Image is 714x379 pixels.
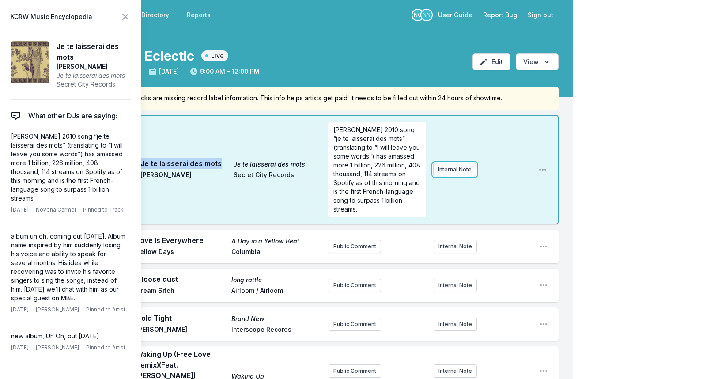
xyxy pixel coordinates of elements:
span: Some of your tracks are missing record label information. This info helps artists get paid! It ne... [92,94,502,102]
span: What other DJs are saying: [28,110,117,121]
span: [PERSON_NAME] [57,62,131,71]
p: album uh oh, coming out [DATE]. Album name inspired by him suddenly losing his voice and ability ... [11,232,127,303]
span: Je te laisserai des mots [234,160,321,169]
span: Interscope Records [231,325,321,336]
button: Sign out [522,7,559,23]
span: Columbia [231,247,321,258]
span: 9:00 AM - 12:00 PM [189,67,260,76]
span: Airloom / Airloom [231,286,321,297]
span: [PERSON_NAME] [36,344,79,351]
a: User Guide [433,7,478,23]
span: Live [201,50,228,61]
span: Brand New [231,315,321,323]
span: Pinned to Artist [86,344,125,351]
span: Yellow Days [136,247,226,258]
span: [DATE] [11,344,29,351]
button: Internal Note [434,364,477,378]
button: Public Comment [329,318,381,331]
img: Je te laisserai des mots [11,41,49,83]
button: Open playlist item options [539,242,548,251]
span: [PERSON_NAME] [136,325,226,336]
span: [DATE] [11,206,29,213]
span: Je te laisserai des mots [57,71,131,80]
span: KCRW Music Encyclopedia [11,11,92,23]
p: Novena Carmel [412,9,424,21]
button: Open options [516,53,559,70]
span: Dream Sitch [136,286,226,297]
span: Secret City Records [57,80,131,89]
button: Open playlist item options [539,281,548,290]
a: Reports [181,7,216,23]
span: Secret City Records [234,171,321,181]
span: a loose dust [136,274,226,284]
button: Open playlist item options [539,320,548,329]
p: new album, Uh Oh, out [DATE] [11,332,127,341]
button: Internal Note [434,240,477,253]
span: [PERSON_NAME] [140,171,228,181]
a: Report Bug [478,7,522,23]
span: [PERSON_NAME] 2010 song “je te laisserai des mots” (translating to “I will leave you some words”)... [333,126,422,213]
span: A Day in a Yellow Beat [231,237,321,246]
span: Je te laisserai des mots [57,41,131,62]
button: Open playlist item options [539,367,548,375]
button: Public Comment [329,279,381,292]
button: Public Comment [329,240,381,253]
span: long rattle [231,276,321,284]
span: [DATE] [148,67,179,76]
p: Nassir Nassirzadeh [420,9,433,21]
button: Open playlist item options [538,165,547,174]
span: Pinned to Artist [86,306,125,313]
button: Internal Note [434,279,477,292]
button: Edit [472,53,510,70]
span: Love Is Everywhere [136,235,226,246]
button: Public Comment [329,364,381,378]
span: [DATE] [11,306,29,313]
span: [PERSON_NAME] [36,306,79,313]
p: [PERSON_NAME] 2010 song “je te laisserai des mots” (translating to “I will leave you some words”)... [11,132,127,203]
span: Je te laisserai des mots [140,158,228,169]
span: Novena Carmel [36,206,76,213]
button: Internal Note [433,163,476,176]
span: Pinned to Track [83,206,124,213]
button: Internal Note [434,318,477,331]
span: Hold Tight [136,313,226,323]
